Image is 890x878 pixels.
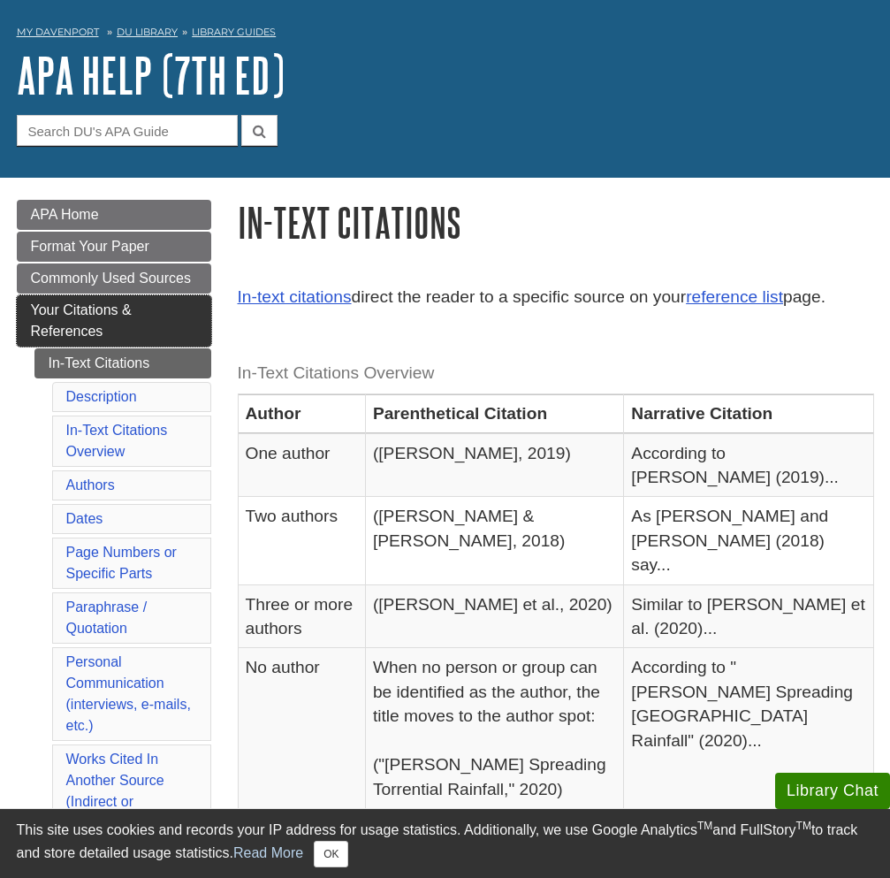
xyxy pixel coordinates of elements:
[66,511,103,526] a: Dates
[238,648,365,809] td: No author
[238,200,874,245] h1: In-Text Citations
[17,295,211,347] a: Your Citations & References
[775,773,890,809] button: Library Chat
[17,232,211,262] a: Format Your Paper
[238,287,352,306] a: In-text citations
[624,433,873,497] td: According to [PERSON_NAME] (2019)...
[238,584,365,648] td: Three or more authors
[66,423,168,459] a: In-Text Citations Overview
[624,584,873,648] td: Similar to [PERSON_NAME] et al. (2020)...
[238,285,874,310] p: direct the reader to a specific source on your page.
[697,820,712,832] sup: TM
[238,394,365,433] th: Author
[624,497,873,584] td: As [PERSON_NAME] and [PERSON_NAME] (2018) say...
[31,271,191,286] span: Commonly Used Sources
[17,48,285,103] a: APA Help (7th Ed)
[238,354,874,393] caption: In-Text Citations Overview
[31,239,149,254] span: Format Your Paper
[238,433,365,497] td: One author
[624,648,873,809] td: According to "[PERSON_NAME] Spreading [GEOGRAPHIC_DATA] Rainfall" (2020)...
[238,497,365,584] td: Two authors
[66,477,115,492] a: Authors
[365,584,623,648] td: ([PERSON_NAME] et al., 2020)
[31,207,99,222] span: APA Home
[17,115,238,146] input: Search DU's APA Guide
[686,287,783,306] a: reference list
[796,820,811,832] sup: TM
[17,20,874,49] nav: breadcrumb
[66,599,148,636] a: Paraphrase / Quotation
[365,433,623,497] td: ([PERSON_NAME], 2019)
[314,841,348,867] button: Close
[365,648,623,809] td: When no person or group can be identified as the author, the title moves to the author spot: ("[P...
[624,394,873,433] th: Narrative Citation
[192,26,276,38] a: Library Guides
[17,820,874,867] div: This site uses cookies and records your IP address for usage statistics. Additionally, we use Goo...
[31,302,132,339] span: Your Citations & References
[66,752,164,830] a: Works Cited In Another Source (Indirect or Secondary)
[233,845,303,860] a: Read More
[34,348,211,378] a: In-Text Citations
[365,497,623,584] td: ([PERSON_NAME] & [PERSON_NAME], 2018)
[66,654,191,733] a: Personal Communication(interviews, e-mails, etc.)
[17,200,211,230] a: APA Home
[365,394,623,433] th: Parenthetical Citation
[66,545,177,581] a: Page Numbers or Specific Parts
[117,26,178,38] a: DU Library
[17,263,211,294] a: Commonly Used Sources
[66,389,137,404] a: Description
[17,25,99,40] a: My Davenport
